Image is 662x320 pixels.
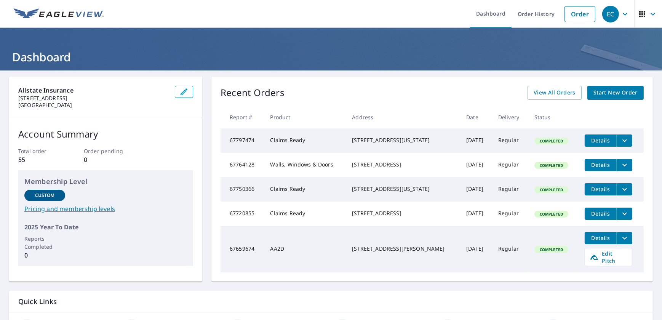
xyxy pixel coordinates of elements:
[593,88,638,98] span: Start New Order
[9,49,653,65] h1: Dashboard
[528,106,579,128] th: Status
[352,161,454,168] div: [STREET_ADDRESS]
[535,211,568,217] span: Completed
[18,147,62,155] p: Total order
[352,136,454,144] div: [STREET_ADDRESS][US_STATE]
[460,202,492,226] td: [DATE]
[535,247,568,252] span: Completed
[585,159,617,171] button: detailsBtn-67764128
[221,177,264,202] td: 67750366
[492,128,528,153] td: Regular
[492,153,528,177] td: Regular
[585,134,617,147] button: detailsBtn-67797474
[221,153,264,177] td: 67764128
[18,102,169,109] p: [GEOGRAPHIC_DATA]
[264,153,346,177] td: Walls, Windows & Doors
[221,106,264,128] th: Report #
[602,6,619,22] div: EC
[585,183,617,195] button: detailsBtn-67750366
[18,127,193,141] p: Account Summary
[221,86,285,100] p: Recent Orders
[535,138,568,144] span: Completed
[535,187,568,192] span: Completed
[460,226,492,272] td: [DATE]
[352,185,454,193] div: [STREET_ADDRESS][US_STATE]
[589,137,612,144] span: Details
[460,128,492,153] td: [DATE]
[264,202,346,226] td: Claims Ready
[617,208,632,220] button: filesDropdownBtn-67720855
[492,106,528,128] th: Delivery
[221,128,264,153] td: 67797474
[564,6,595,22] a: Order
[617,159,632,171] button: filesDropdownBtn-67764128
[24,222,187,232] p: 2025 Year To Date
[221,226,264,272] td: 67659674
[24,251,65,260] p: 0
[221,202,264,226] td: 67720855
[589,186,612,193] span: Details
[460,177,492,202] td: [DATE]
[617,183,632,195] button: filesDropdownBtn-67750366
[84,155,128,164] p: 0
[346,106,460,128] th: Address
[352,210,454,217] div: [STREET_ADDRESS]
[14,8,104,20] img: EV Logo
[35,192,55,199] p: Custom
[18,155,62,164] p: 55
[590,250,627,264] span: Edit Pitch
[264,128,346,153] td: Claims Ready
[587,86,644,100] a: Start New Order
[589,234,612,242] span: Details
[617,232,632,244] button: filesDropdownBtn-67659674
[585,232,617,244] button: detailsBtn-67659674
[492,177,528,202] td: Regular
[460,153,492,177] td: [DATE]
[84,147,128,155] p: Order pending
[589,210,612,217] span: Details
[534,88,576,98] span: View All Orders
[264,226,346,272] td: AA2D
[18,297,644,306] p: Quick Links
[589,161,612,168] span: Details
[535,163,568,168] span: Completed
[264,106,346,128] th: Product
[24,235,65,251] p: Reports Completed
[585,248,632,266] a: Edit Pitch
[18,86,169,95] p: Allstate Insurance
[492,202,528,226] td: Regular
[264,177,346,202] td: Claims Ready
[18,95,169,102] p: [STREET_ADDRESS]
[528,86,582,100] a: View All Orders
[24,176,187,187] p: Membership Level
[585,208,617,220] button: detailsBtn-67720855
[460,106,492,128] th: Date
[492,226,528,272] td: Regular
[352,245,454,253] div: [STREET_ADDRESS][PERSON_NAME]
[617,134,632,147] button: filesDropdownBtn-67797474
[24,204,187,213] a: Pricing and membership levels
